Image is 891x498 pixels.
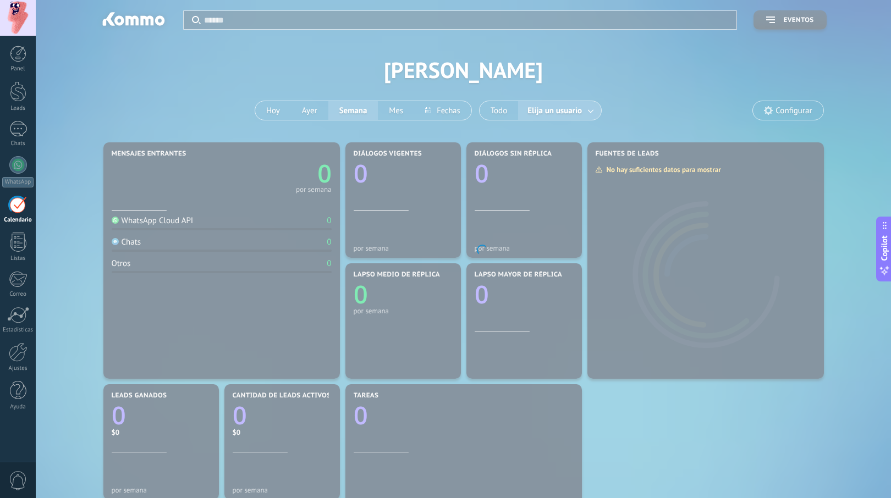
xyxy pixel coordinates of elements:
[2,140,34,147] div: Chats
[2,365,34,372] div: Ajustes
[2,65,34,73] div: Panel
[2,105,34,112] div: Leads
[2,255,34,262] div: Listas
[2,327,34,334] div: Estadísticas
[2,291,34,298] div: Correo
[2,177,34,187] div: WhatsApp
[2,403,34,411] div: Ayuda
[2,217,34,224] div: Calendario
[879,236,890,261] span: Copilot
